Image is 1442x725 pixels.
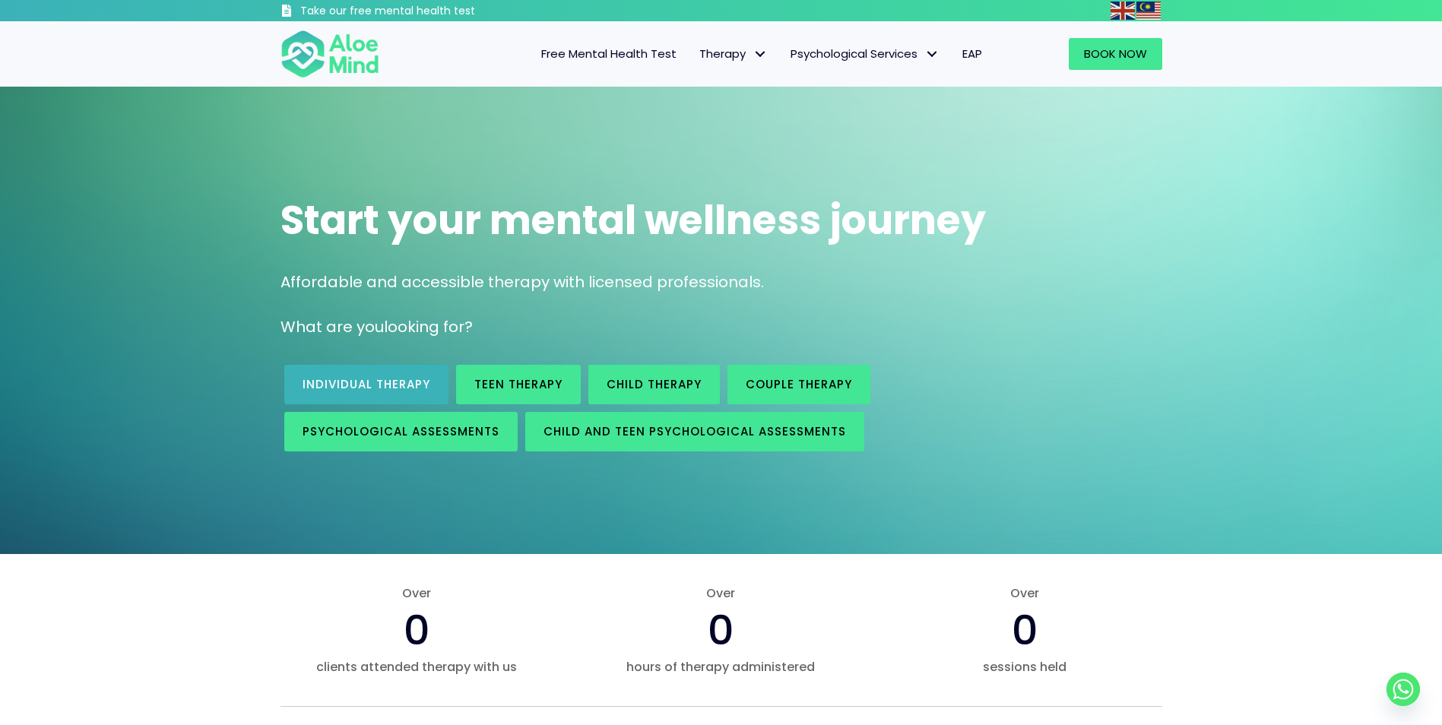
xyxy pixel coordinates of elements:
[284,412,518,451] a: Psychological assessments
[280,29,379,79] img: Aloe mind Logo
[280,271,1162,293] p: Affordable and accessible therapy with licensed professionals.
[888,658,1162,676] span: sessions held
[284,365,448,404] a: Individual therapy
[525,412,864,451] a: Child and Teen Psychological assessments
[1111,2,1135,20] img: en
[1136,2,1161,20] img: ms
[384,316,473,337] span: looking for?
[607,376,702,392] span: Child Therapy
[791,46,940,62] span: Psychological Services
[280,316,384,337] span: What are you
[1012,601,1038,659] span: 0
[280,658,554,676] span: clients attended therapy with us
[541,46,677,62] span: Free Mental Health Test
[921,43,943,65] span: Psychological Services: submenu
[708,601,734,659] span: 0
[544,423,846,439] span: Child and Teen Psychological assessments
[303,376,430,392] span: Individual therapy
[1084,46,1147,62] span: Book Now
[303,423,499,439] span: Psychological assessments
[588,365,720,404] a: Child Therapy
[1111,2,1136,19] a: English
[404,601,430,659] span: 0
[746,376,852,392] span: Couple therapy
[300,4,556,19] h3: Take our free mental health test
[584,584,857,602] span: Over
[456,365,581,404] a: Teen Therapy
[280,584,554,602] span: Over
[888,584,1162,602] span: Over
[1136,2,1162,19] a: Malay
[962,46,982,62] span: EAP
[951,38,994,70] a: EAP
[699,46,768,62] span: Therapy
[530,38,688,70] a: Free Mental Health Test
[688,38,779,70] a: TherapyTherapy: submenu
[727,365,870,404] a: Couple therapy
[399,38,994,70] nav: Menu
[584,658,857,676] span: hours of therapy administered
[1387,673,1420,706] a: Whatsapp
[1069,38,1162,70] a: Book Now
[280,4,556,21] a: Take our free mental health test
[474,376,563,392] span: Teen Therapy
[280,192,986,248] span: Start your mental wellness journey
[779,38,951,70] a: Psychological ServicesPsychological Services: submenu
[750,43,772,65] span: Therapy: submenu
